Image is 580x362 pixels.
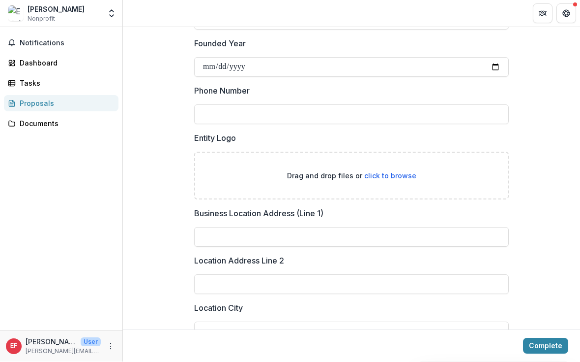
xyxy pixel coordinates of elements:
[4,55,118,71] a: Dashboard
[4,96,118,112] a: Proposals
[4,116,118,132] a: Documents
[105,341,116,353] button: More
[364,172,416,180] span: click to browse
[194,132,236,144] p: Entity Logo
[20,99,111,109] div: Proposals
[20,58,111,68] div: Dashboard
[28,4,85,15] div: [PERSON_NAME]
[20,119,111,129] div: Documents
[20,39,115,48] span: Notifications
[8,6,24,22] img: Estela Flores
[287,171,416,181] p: Drag and drop files or
[523,338,568,354] button: Complete
[194,85,250,97] p: Phone Number
[194,208,323,220] p: Business Location Address (Line 1)
[4,75,118,92] a: Tasks
[194,38,246,50] p: Founded Year
[556,4,576,24] button: Get Help
[26,347,101,356] p: [PERSON_NAME][EMAIL_ADDRESS][PERSON_NAME][DOMAIN_NAME]
[26,337,77,347] p: [PERSON_NAME]
[28,15,55,24] span: Nonprofit
[20,78,111,89] div: Tasks
[194,255,284,267] p: Location Address Line 2
[533,4,552,24] button: Partners
[10,343,17,350] div: Estela Flores
[105,4,118,24] button: Open entity switcher
[194,302,243,314] p: Location City
[4,35,118,51] button: Notifications
[81,338,101,347] p: User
